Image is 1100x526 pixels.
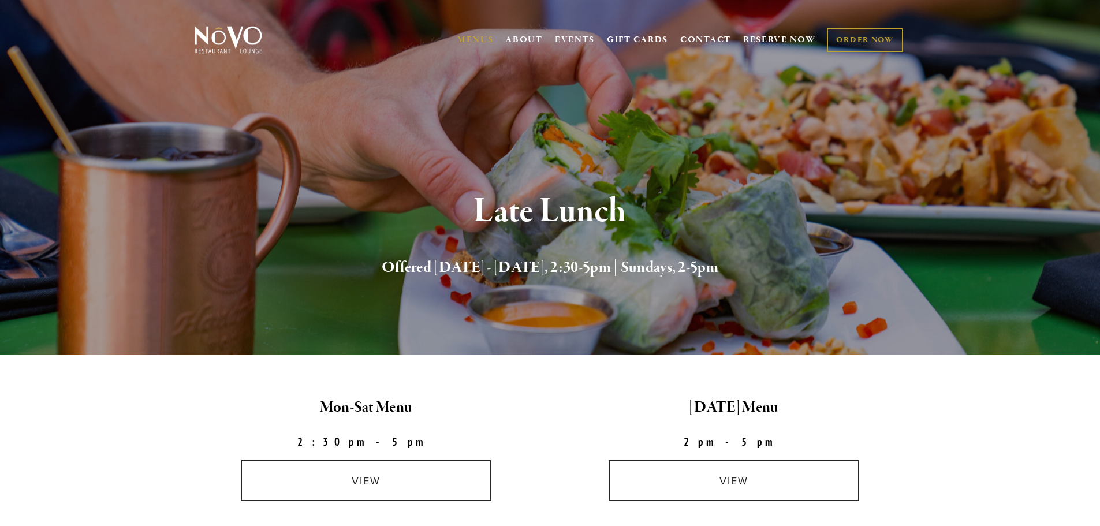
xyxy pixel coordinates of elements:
[827,28,903,52] a: ORDER NOW
[241,460,491,501] a: view
[297,435,435,449] strong: 2:30pm-5pm
[192,25,264,54] img: Novo Restaurant &amp; Lounge
[560,396,908,420] h2: [DATE] Menu
[609,460,859,501] a: view
[607,29,668,51] a: GIFT CARDS
[214,193,887,230] h1: Late Lunch
[555,34,595,46] a: EVENTS
[505,34,543,46] a: ABOUT
[457,34,494,46] a: MENUS
[680,29,731,51] a: CONTACT
[214,256,887,280] h2: Offered [DATE] - [DATE], 2:30-5pm | Sundays, 2-5pm
[684,435,784,449] strong: 2pm-5pm
[192,396,540,420] h2: Mon-Sat Menu
[743,29,816,51] a: RESERVE NOW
